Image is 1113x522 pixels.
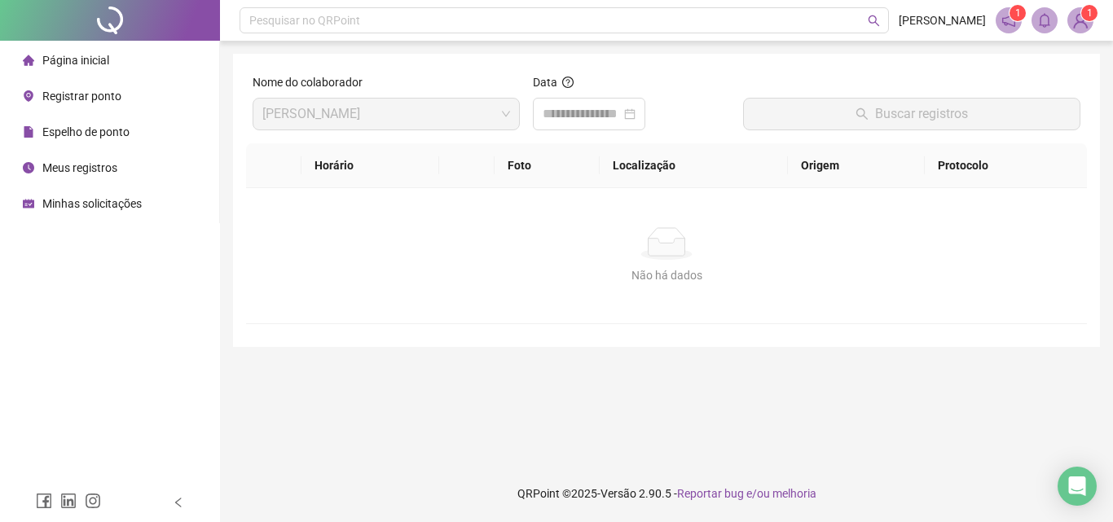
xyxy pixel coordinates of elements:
span: LEVI AVILA RIBEIRO [262,99,510,129]
span: [PERSON_NAME] [899,11,986,29]
span: 1 [1087,7,1093,19]
label: Nome do colaborador [253,73,373,91]
span: home [23,55,34,66]
span: Minhas solicitações [42,197,142,210]
th: Origem [788,143,924,188]
span: 1 [1015,7,1021,19]
footer: QRPoint © 2025 - 2.90.5 - [220,465,1113,522]
span: file [23,126,34,138]
span: question-circle [562,77,574,88]
button: Buscar registros [743,98,1080,130]
span: Página inicial [42,54,109,67]
div: Não há dados [266,266,1067,284]
th: Localização [600,143,788,188]
span: Registrar ponto [42,90,121,103]
span: left [173,497,184,508]
th: Horário [301,143,440,188]
span: schedule [23,198,34,209]
span: Versão [600,487,636,500]
span: instagram [85,493,101,509]
span: bell [1037,13,1052,28]
span: Data [533,76,557,89]
span: linkedin [60,493,77,509]
span: Meus registros [42,161,117,174]
sup: 1 [1010,5,1026,21]
span: Reportar bug e/ou melhoria [677,487,816,500]
span: facebook [36,493,52,509]
th: Foto [495,143,600,188]
span: search [868,15,880,27]
span: environment [23,90,34,102]
img: 84025 [1068,8,1093,33]
span: Espelho de ponto [42,125,130,138]
span: notification [1001,13,1016,28]
sup: Atualize o seu contato no menu Meus Dados [1081,5,1098,21]
th: Protocolo [925,143,1087,188]
div: Open Intercom Messenger [1058,467,1097,506]
span: clock-circle [23,162,34,173]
